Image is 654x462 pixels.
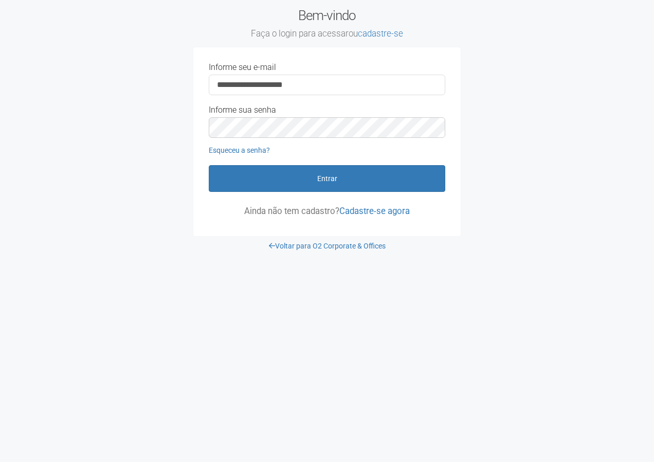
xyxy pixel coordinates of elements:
label: Informe seu e-mail [209,63,276,72]
label: Informe sua senha [209,105,276,115]
a: cadastre-se [358,28,403,39]
button: Entrar [209,165,445,192]
small: Faça o login para acessar [193,28,461,40]
a: Esqueceu a senha? [209,146,270,154]
a: Cadastre-se agora [339,206,410,216]
span: ou [349,28,403,39]
p: Ainda não tem cadastro? [209,206,445,216]
h2: Bem-vindo [193,8,461,40]
a: Voltar para O2 Corporate & Offices [269,242,386,250]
